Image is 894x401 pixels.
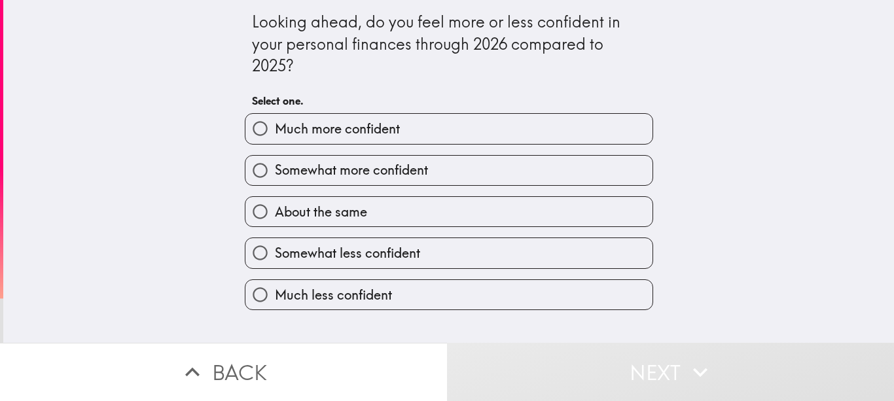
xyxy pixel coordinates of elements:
span: About the same [275,203,367,221]
span: Much less confident [275,286,392,304]
button: Somewhat less confident [245,238,653,268]
div: Looking ahead, do you feel more or less confident in your personal finances through 2026 compared... [252,11,646,77]
button: Next [447,343,894,401]
h6: Select one. [252,94,646,108]
button: Much more confident [245,114,653,143]
button: Somewhat more confident [245,156,653,185]
span: Somewhat less confident [275,244,420,262]
button: About the same [245,197,653,226]
span: Somewhat more confident [275,161,428,179]
span: Much more confident [275,120,400,138]
button: Much less confident [245,280,653,309]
